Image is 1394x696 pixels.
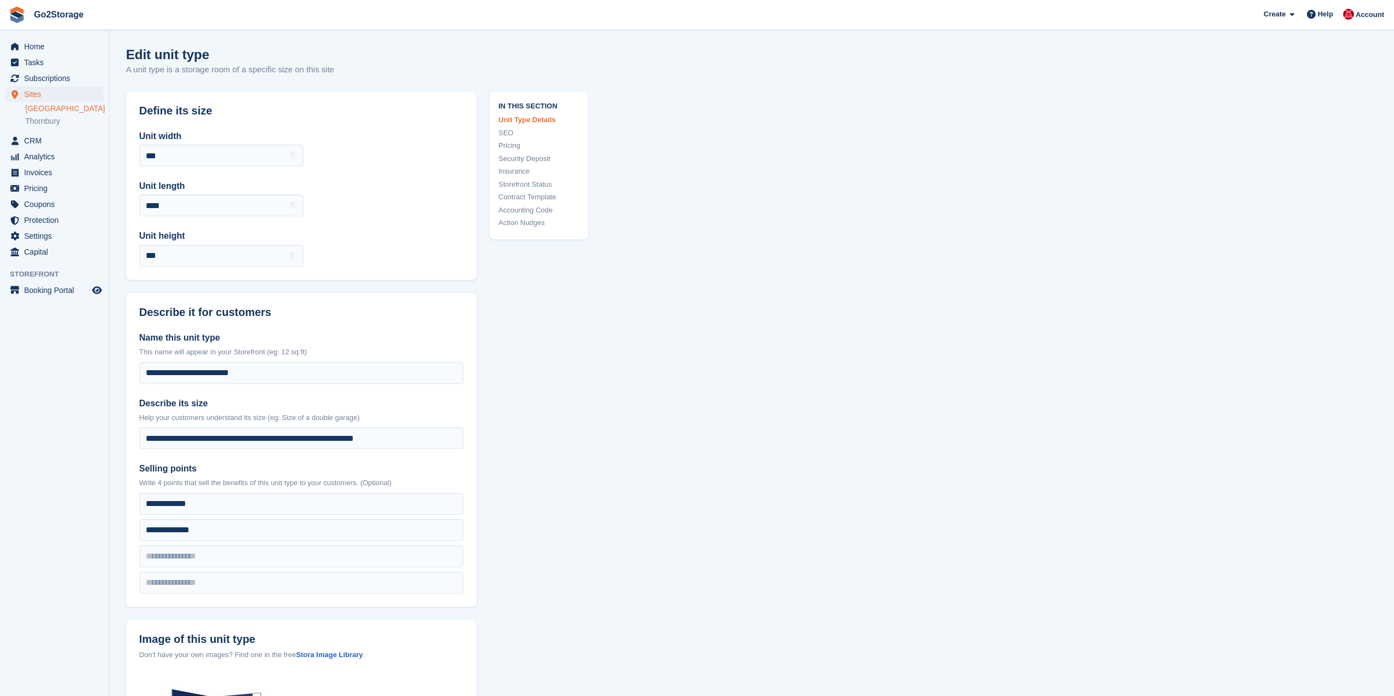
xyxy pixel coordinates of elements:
h1: Edit unit type [126,47,334,62]
span: Subscriptions [24,71,90,86]
p: Write 4 points that sell the benefits of this unit type to your customers. (Optional) [139,478,463,488]
a: menu [5,197,104,212]
a: Insurance [498,166,580,177]
img: James Pearson [1343,9,1354,20]
a: Action Nudges [498,217,580,228]
a: menu [5,39,104,54]
p: Help your customers understand its size (eg: Size of a double garage) [139,412,463,423]
span: CRM [24,133,90,148]
a: Preview store [90,284,104,297]
p: This name will appear in your Storefront (eg: 12 sq ft) [139,347,463,358]
span: Home [24,39,90,54]
span: Account [1356,9,1384,20]
a: [GEOGRAPHIC_DATA] [25,103,104,114]
a: menu [5,181,104,196]
span: Capital [24,244,90,260]
span: Protection [24,212,90,228]
a: Accounting Code [498,205,580,216]
a: Security Deposit [498,153,580,164]
span: Pricing [24,181,90,196]
label: Unit height [139,229,303,243]
span: Invoices [24,165,90,180]
a: menu [5,283,104,298]
a: menu [5,71,104,86]
label: Unit length [139,180,303,193]
h2: Describe it for customers [139,306,463,319]
a: Thornbury [25,116,104,126]
span: Settings [24,228,90,244]
span: Analytics [24,149,90,164]
a: Go2Storage [30,5,88,24]
h2: Define its size [139,105,463,117]
a: menu [5,212,104,228]
label: Describe its size [139,397,463,410]
a: Pricing [498,140,580,151]
a: menu [5,149,104,164]
a: Stora Image Library [296,651,363,659]
a: menu [5,228,104,244]
a: Storefront Status [498,179,580,190]
label: Image of this unit type [139,633,463,646]
img: stora-icon-8386f47178a22dfd0bd8f6a31ec36ba5ce8667c1dd55bd0f319d3a0aa187defe.svg [9,7,25,23]
div: Don't have your own images? Find one in the free . [139,649,463,660]
a: menu [5,165,104,180]
label: Selling points [139,462,463,475]
a: Unit Type Details [498,114,580,125]
span: Help [1318,9,1333,20]
a: menu [5,55,104,70]
label: Name this unit type [139,331,463,344]
a: menu [5,87,104,102]
p: A unit type is a storage room of a specific size on this site [126,64,334,76]
span: Coupons [24,197,90,212]
a: SEO [498,128,580,139]
span: Tasks [24,55,90,70]
span: Sites [24,87,90,102]
span: In this section [498,100,580,111]
span: Booking Portal [24,283,90,298]
a: menu [5,244,104,260]
span: Storefront [10,269,109,280]
a: menu [5,133,104,148]
a: Contract Template [498,192,580,203]
span: Create [1264,9,1286,20]
label: Unit width [139,130,303,143]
